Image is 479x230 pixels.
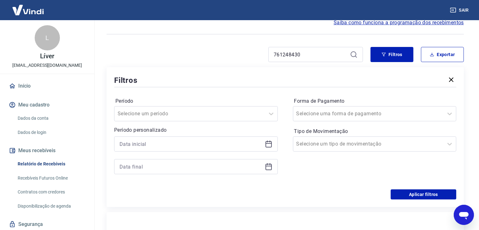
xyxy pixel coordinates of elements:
[114,126,278,134] p: Período personalizado
[15,186,87,198] a: Contratos com credores
[449,4,471,16] button: Sair
[120,139,262,149] input: Data inicial
[8,98,87,112] button: Meu cadastro
[15,158,87,170] a: Relatório de Recebíveis
[12,62,82,69] p: [EMAIL_ADDRESS][DOMAIN_NAME]
[371,47,413,62] button: Filtros
[8,79,87,93] a: Início
[15,200,87,213] a: Disponibilização de agenda
[8,0,49,20] img: Vindi
[35,25,60,50] div: L
[274,50,348,59] input: Busque pelo número do pedido
[15,172,87,185] a: Recebíveis Futuros Online
[114,75,137,85] h5: Filtros
[40,53,54,60] p: Líver
[334,19,464,26] a: Saiba como funciona a programação dos recebimentos
[454,205,474,225] iframe: Botão para abrir a janela de mensagens
[294,97,455,105] label: Forma de Pagamento
[421,47,464,62] button: Exportar
[15,126,87,139] a: Dados de login
[15,112,87,125] a: Dados da conta
[294,128,455,135] label: Tipo de Movimentação
[115,97,277,105] label: Período
[120,162,262,171] input: Data final
[391,189,456,199] button: Aplicar filtros
[8,144,87,158] button: Meus recebíveis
